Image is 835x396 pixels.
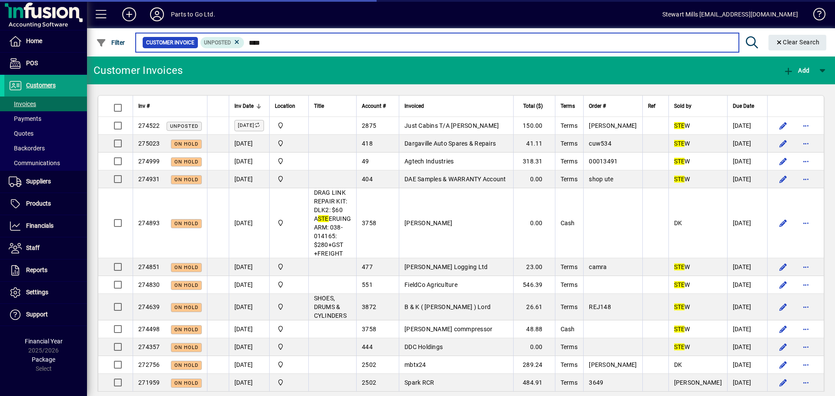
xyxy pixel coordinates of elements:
[561,158,578,165] span: Terms
[362,158,369,165] span: 49
[776,154,790,168] button: Edit
[589,303,611,310] span: REJ148
[799,136,813,150] button: More options
[275,101,295,111] span: Location
[4,215,87,237] a: Financials
[4,304,87,326] a: Support
[733,101,762,111] div: Due Date
[362,326,376,333] span: 3758
[138,281,160,288] span: 274830
[404,379,434,386] span: Spark RCR
[589,176,613,183] span: shop ute
[4,193,87,215] a: Products
[314,189,351,257] span: DRAG LINK REPAIR KIT: DLK2: $60 A ERUING ARM: 038-014165: $280+GST +FREIGHT
[229,320,269,338] td: [DATE]
[94,35,127,50] button: Filter
[362,281,373,288] span: 551
[138,101,202,111] div: Inv #
[799,172,813,186] button: More options
[648,101,663,111] div: Ref
[783,67,809,74] span: Add
[513,294,554,320] td: 26.61
[234,120,264,131] label: [DATE]
[362,343,373,350] span: 444
[229,374,269,392] td: [DATE]
[314,295,347,319] span: SHOES, DRUMS & CYLINDERS
[275,174,303,184] span: DAE - Bulk Store
[776,119,790,133] button: Edit
[229,294,269,320] td: [DATE]
[138,158,160,165] span: 274999
[561,101,575,111] span: Terms
[674,281,690,288] span: W
[174,327,198,333] span: On hold
[561,220,575,226] span: Cash
[174,283,198,288] span: On hold
[138,361,160,368] span: 272756
[589,379,603,386] span: 3649
[727,153,767,170] td: [DATE]
[275,218,303,228] span: DAE - Bulk Store
[146,38,194,47] span: Customer Invoice
[674,158,690,165] span: W
[229,170,269,188] td: [DATE]
[513,356,554,374] td: 289.24
[674,326,685,333] em: STE
[4,141,87,156] a: Backorders
[115,7,143,22] button: Add
[4,282,87,303] a: Settings
[589,361,637,368] span: [PERSON_NAME]
[589,122,637,129] span: [PERSON_NAME]
[362,140,373,147] span: 418
[143,7,171,22] button: Profile
[674,122,685,129] em: STE
[275,156,303,166] span: DAE - Bulk Store
[768,35,827,50] button: Clear
[519,101,550,111] div: Total ($)
[561,140,578,147] span: Terms
[727,276,767,294] td: [DATE]
[138,303,160,310] span: 274639
[776,340,790,354] button: Edit
[4,156,87,170] a: Communications
[4,111,87,126] a: Payments
[674,326,690,333] span: W
[362,176,373,183] span: 404
[727,294,767,320] td: [DATE]
[727,117,767,135] td: [DATE]
[404,326,492,333] span: [PERSON_NAME] commpressor
[674,361,682,368] span: DK
[799,119,813,133] button: More options
[674,101,691,111] span: Sold by
[727,320,767,338] td: [DATE]
[362,220,376,226] span: 3758
[674,263,685,270] em: STE
[275,262,303,272] span: DAE - Bulk Store
[727,338,767,356] td: [DATE]
[404,263,488,270] span: [PERSON_NAME] Logging Ltd
[94,63,183,77] div: Customer Invoices
[4,30,87,52] a: Home
[513,135,554,153] td: 41.11
[561,343,578,350] span: Terms
[404,158,454,165] span: Agtech Industries
[404,140,496,147] span: Dargaville Auto Spares & Repairs
[362,101,386,111] span: Account #
[513,153,554,170] td: 318.31
[25,338,63,345] span: Financial Year
[229,135,269,153] td: [DATE]
[513,117,554,135] td: 150.00
[776,300,790,314] button: Edit
[362,101,394,111] div: Account #
[674,176,690,183] span: W
[561,176,578,183] span: Terms
[404,122,499,129] span: Just Cabins T/A [PERSON_NAME]
[362,122,376,129] span: 2875
[275,378,303,387] span: DAE - Great Barrier Island
[174,221,198,226] span: On hold
[561,122,578,129] span: Terms
[513,276,554,294] td: 546.39
[275,302,303,312] span: DAE - Bulk Store
[362,263,373,270] span: 477
[674,379,722,386] span: [PERSON_NAME]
